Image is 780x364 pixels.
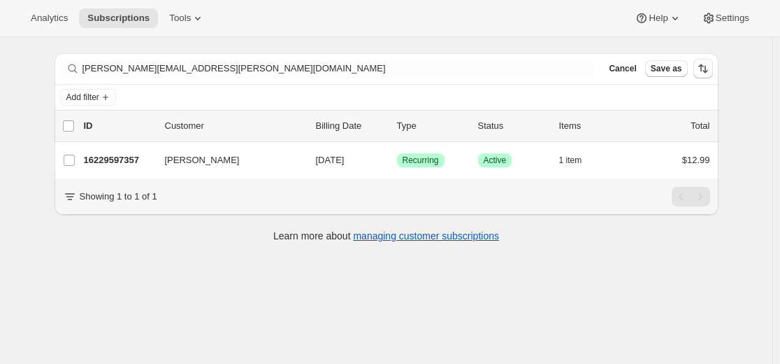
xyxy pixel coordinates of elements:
span: Settings [716,13,749,24]
div: IDCustomerBilling DateTypeStatusItemsTotal [84,119,710,133]
span: Active [484,155,507,166]
p: ID [84,119,154,133]
span: Help [649,13,667,24]
button: Sort the results [693,59,713,78]
p: 16229597357 [84,153,154,167]
p: Learn more about [273,229,499,243]
span: 1 item [559,155,582,166]
button: Analytics [22,8,76,28]
p: Customer [165,119,305,133]
div: 16229597357[PERSON_NAME][DATE]SuccessRecurringSuccessActive1 item$12.99 [84,150,710,170]
p: Showing 1 to 1 of 1 [80,190,157,204]
button: [PERSON_NAME] [157,149,296,171]
button: Cancel [603,60,642,77]
span: Analytics [31,13,68,24]
p: Status [478,119,548,133]
span: Tools [169,13,191,24]
button: Settings [693,8,758,28]
span: Save as [651,63,682,74]
span: [PERSON_NAME] [165,153,240,167]
input: Filter subscribers [82,59,595,78]
span: $12.99 [682,155,710,165]
button: Tools [161,8,213,28]
button: Subscriptions [79,8,158,28]
p: Billing Date [316,119,386,133]
span: Recurring [403,155,439,166]
a: managing customer subscriptions [353,230,499,241]
p: Total [691,119,709,133]
button: 1 item [559,150,598,170]
span: Add filter [66,92,99,103]
div: Type [397,119,467,133]
button: Save as [645,60,688,77]
span: Subscriptions [87,13,150,24]
span: Cancel [609,63,636,74]
button: Help [626,8,690,28]
nav: Pagination [672,187,710,206]
div: Items [559,119,629,133]
button: Add filter [60,89,116,106]
span: [DATE] [316,155,345,165]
